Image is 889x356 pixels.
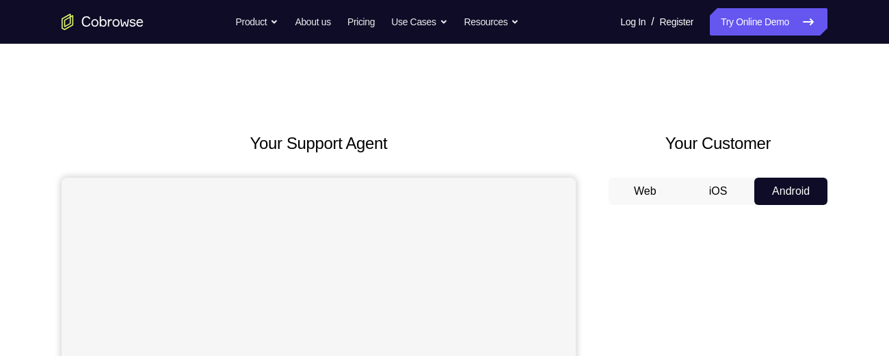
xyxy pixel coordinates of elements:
[62,14,144,30] a: Go to the home page
[682,178,755,205] button: iOS
[295,8,330,36] a: About us
[754,178,827,205] button: Android
[464,8,520,36] button: Resources
[347,8,375,36] a: Pricing
[609,131,827,156] h2: Your Customer
[660,8,693,36] a: Register
[391,8,447,36] button: Use Cases
[236,8,279,36] button: Product
[710,8,827,36] a: Try Online Demo
[609,178,682,205] button: Web
[62,131,576,156] h2: Your Support Agent
[651,14,654,30] span: /
[620,8,646,36] a: Log In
